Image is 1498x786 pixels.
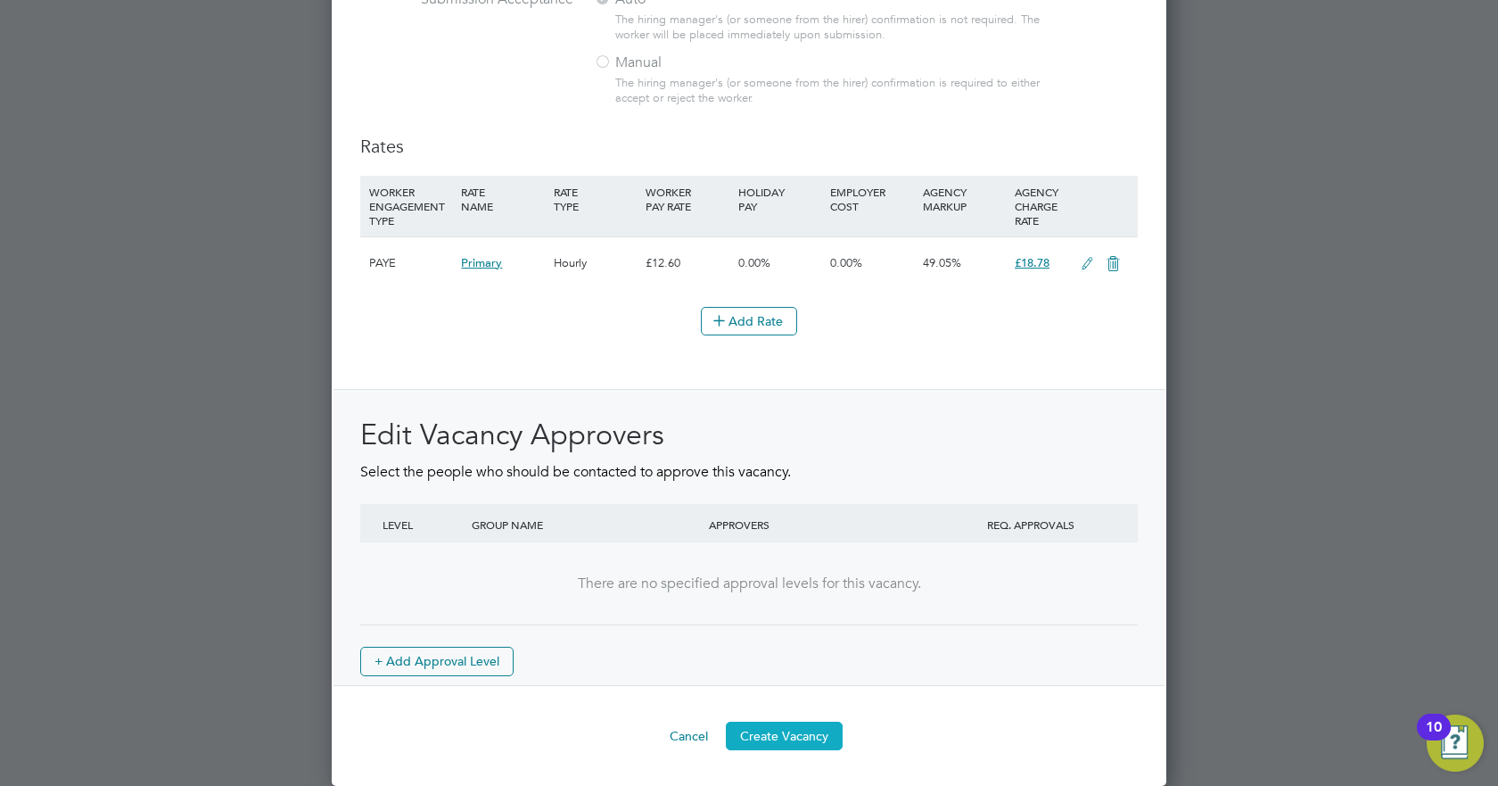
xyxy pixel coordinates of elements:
[378,575,1120,593] div: There are no specified approval levels for this vacancy.
[738,255,770,270] span: 0.00%
[594,54,817,72] label: Manual
[549,176,641,222] div: RATE TYPE
[1015,255,1049,270] span: £18.78
[615,12,1049,43] div: The hiring manager's (or someone from the hirer) confirmation is not required. The worker will be...
[365,237,457,289] div: PAYE
[826,176,918,222] div: EMPLOYER COST
[641,237,733,289] div: £12.60
[360,463,791,481] span: Select the people who should be contacted to approve this vacancy.
[1427,715,1484,772] button: Open Resource Center, 10 new notifications
[918,176,1010,222] div: AGENCY MARKUP
[704,504,942,545] div: APPROVERS
[360,647,514,675] button: + Add Approval Level
[360,417,1138,454] h2: Edit Vacancy Approvers
[641,176,733,222] div: WORKER PAY RATE
[549,237,641,289] div: Hourly
[467,504,704,545] div: GROUP NAME
[457,176,548,222] div: RATE NAME
[1426,727,1442,750] div: 10
[942,504,1120,545] div: REQ. APPROVALS
[830,255,862,270] span: 0.00%
[378,504,467,545] div: LEVEL
[923,255,961,270] span: 49.05%
[365,176,457,236] div: WORKER ENGAGEMENT TYPE
[461,255,502,270] span: Primary
[1010,176,1072,236] div: AGENCY CHARGE RATE
[734,176,826,222] div: HOLIDAY PAY
[615,76,1049,106] div: The hiring manager's (or someone from the hirer) confirmation is required to either accept or rej...
[701,307,797,335] button: Add Rate
[655,722,722,750] button: Cancel
[726,722,843,750] button: Create Vacancy
[360,135,1138,158] h3: Rates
